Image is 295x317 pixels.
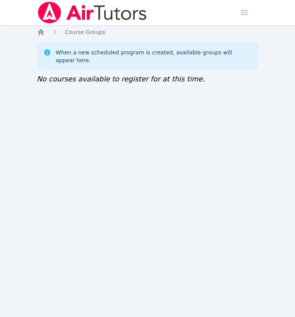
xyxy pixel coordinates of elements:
img: Air Tutors [37,2,147,23]
nav: Breadcrumb [37,28,258,36]
span: No courses available to register for at this time. [37,75,205,83]
div: When a new scheduled program is created, available groups will appear here. [56,49,252,64]
a: Course Groups [65,28,105,36]
span: Course Groups [65,29,105,35]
